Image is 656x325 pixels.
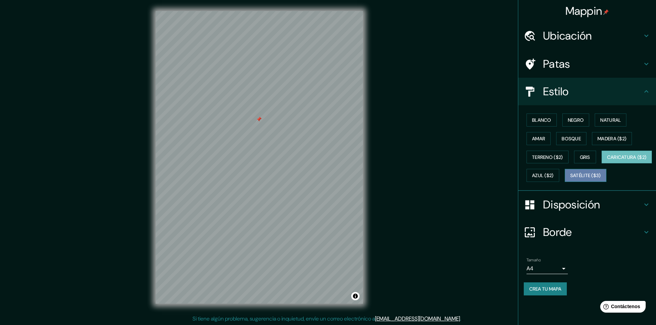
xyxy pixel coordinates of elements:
button: Bosque [556,132,586,145]
div: Ubicación [518,22,656,50]
font: . [460,315,461,322]
font: Caricatura ($2) [607,154,647,160]
button: Activar o desactivar atribución [351,292,360,300]
font: Satélite ($3) [570,173,601,179]
div: Estilo [518,78,656,105]
font: Blanco [532,117,551,123]
font: Azul ($2) [532,173,554,179]
iframe: Lanzador de widgets de ayuda [595,298,648,317]
button: Amar [527,132,551,145]
font: Mappin [565,4,602,18]
div: Disposición [518,191,656,218]
font: Estilo [543,84,569,99]
font: Patas [543,57,570,71]
font: Negro [568,117,584,123]
button: Negro [562,113,590,127]
div: A4 [527,263,568,274]
font: Amar [532,136,545,142]
button: Natural [595,113,626,127]
button: Caricatura ($2) [602,151,652,164]
font: Ubicación [543,29,592,43]
font: Crea tu mapa [529,286,561,292]
button: Blanco [527,113,557,127]
button: Satélite ($3) [565,169,606,182]
font: . [462,315,464,322]
div: Borde [518,218,656,246]
div: Patas [518,50,656,78]
button: Madera ($2) [592,132,632,145]
button: Azul ($2) [527,169,559,182]
font: Si tiene algún problema, sugerencia o inquietud, envíe un correo electrónico a [192,315,375,322]
img: pin-icon.png [603,9,609,15]
font: A4 [527,265,533,272]
font: Tamaño [527,257,541,263]
font: Bosque [562,136,581,142]
font: Natural [600,117,621,123]
canvas: Mapa [156,11,363,304]
font: Madera ($2) [597,136,626,142]
font: Borde [543,225,572,239]
button: Terreno ($2) [527,151,569,164]
a: [EMAIL_ADDRESS][DOMAIN_NAME] [375,315,460,322]
font: Disposición [543,197,600,212]
button: Gris [574,151,596,164]
font: Terreno ($2) [532,154,563,160]
font: . [461,315,462,322]
font: Gris [580,154,590,160]
button: Crea tu mapa [524,282,567,295]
